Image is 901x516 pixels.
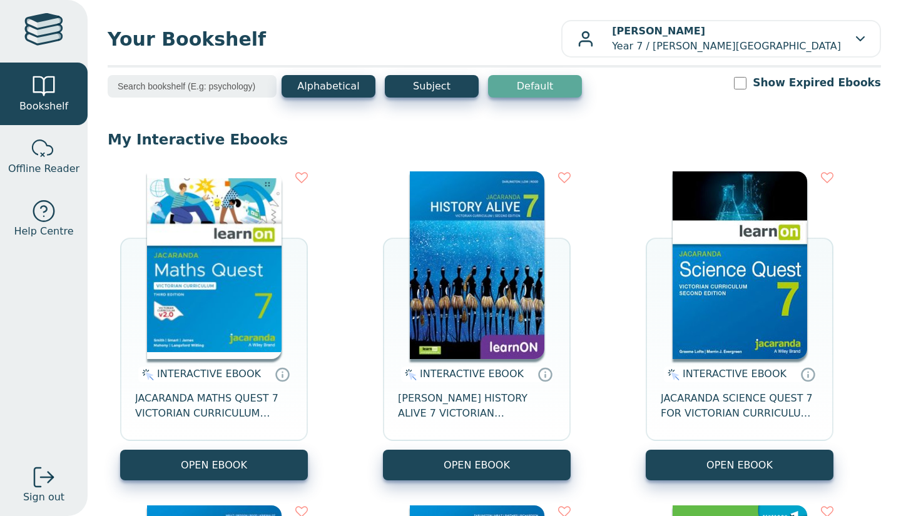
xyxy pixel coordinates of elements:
[8,161,79,176] span: Offline Reader
[612,25,705,37] b: [PERSON_NAME]
[147,171,282,359] img: b87b3e28-4171-4aeb-a345-7fa4fe4e6e25.jpg
[108,25,561,53] span: Your Bookshelf
[275,367,290,382] a: Interactive eBooks are accessed online via the publisher’s portal. They contain interactive resou...
[398,391,556,421] span: [PERSON_NAME] HISTORY ALIVE 7 VICTORIAN CURRICULUM LEARNON EBOOK 2E
[108,130,881,149] p: My Interactive Ebooks
[800,367,815,382] a: Interactive eBooks are accessed online via the publisher’s portal. They contain interactive resou...
[612,24,841,54] p: Year 7 / [PERSON_NAME][GEOGRAPHIC_DATA]
[664,367,680,382] img: interactive.svg
[410,171,544,359] img: d4781fba-7f91-e911-a97e-0272d098c78b.jpg
[420,368,524,380] span: INTERACTIVE EBOOK
[683,368,786,380] span: INTERACTIVE EBOOK
[673,171,807,359] img: 329c5ec2-5188-ea11-a992-0272d098c78b.jpg
[646,450,833,480] button: OPEN EBOOK
[561,20,881,58] button: [PERSON_NAME]Year 7 / [PERSON_NAME][GEOGRAPHIC_DATA]
[401,367,417,382] img: interactive.svg
[537,367,552,382] a: Interactive eBooks are accessed online via the publisher’s portal. They contain interactive resou...
[135,391,293,421] span: JACARANDA MATHS QUEST 7 VICTORIAN CURRICULUM LEARNON EBOOK 3E
[383,450,571,480] button: OPEN EBOOK
[282,75,375,98] button: Alphabetical
[23,490,64,505] span: Sign out
[488,75,582,98] button: Default
[108,75,277,98] input: Search bookshelf (E.g: psychology)
[120,450,308,480] button: OPEN EBOOK
[14,224,73,239] span: Help Centre
[385,75,479,98] button: Subject
[138,367,154,382] img: interactive.svg
[157,368,261,380] span: INTERACTIVE EBOOK
[753,75,881,91] label: Show Expired Ebooks
[19,99,68,114] span: Bookshelf
[661,391,818,421] span: JACARANDA SCIENCE QUEST 7 FOR VICTORIAN CURRICULUM LEARNON 2E EBOOK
